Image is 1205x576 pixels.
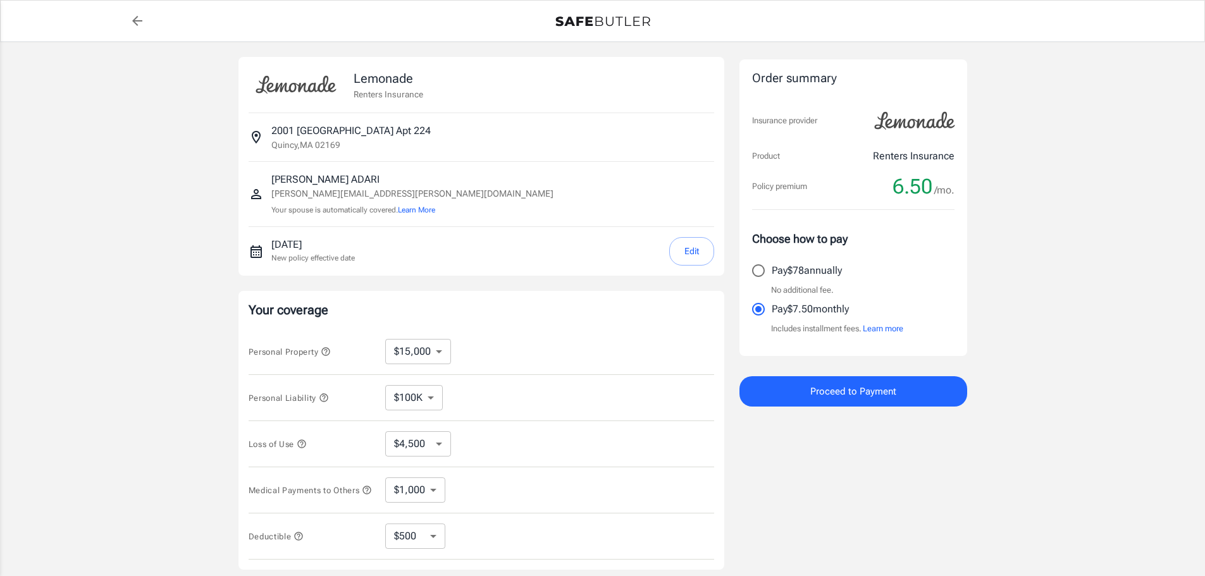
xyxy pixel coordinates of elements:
a: back to quotes [125,8,150,34]
span: Personal Property [249,347,331,357]
button: Personal Property [249,344,331,359]
p: Policy premium [752,180,807,193]
p: Insurance provider [752,114,817,127]
p: [PERSON_NAME][EMAIL_ADDRESS][PERSON_NAME][DOMAIN_NAME] [271,187,553,200]
p: Lemonade [354,69,423,88]
button: Learn More [398,204,435,216]
p: Pay $78 annually [772,263,842,278]
img: Lemonade [249,67,343,102]
button: Medical Payments to Others [249,482,373,498]
button: Loss of Use [249,436,307,451]
p: Your coverage [249,301,714,319]
span: Medical Payments to Others [249,486,373,495]
button: Edit [669,237,714,266]
p: Your spouse is automatically covered. [271,204,553,216]
span: 6.50 [893,174,932,199]
button: Personal Liability [249,390,329,405]
button: Proceed to Payment [739,376,967,407]
p: No additional fee. [771,284,834,297]
p: New policy effective date [271,252,355,264]
span: Loss of Use [249,439,307,449]
svg: New policy start date [249,244,264,259]
svg: Insured person [249,187,264,202]
svg: Insured address [249,130,264,145]
p: Includes installment fees. [771,322,903,335]
p: 2001 [GEOGRAPHIC_DATA] Apt 224 [271,123,431,138]
p: Choose how to pay [752,230,955,247]
button: Deductible [249,529,304,544]
span: Proceed to Payment [810,383,896,400]
p: [DATE] [271,237,355,252]
div: Order summary [752,70,955,88]
p: Renters Insurance [873,149,955,164]
p: [PERSON_NAME] ADARI [271,172,553,187]
img: Lemonade [867,103,962,138]
p: Quincy , MA 02169 [271,138,340,151]
p: Pay $7.50 monthly [772,302,849,317]
p: Renters Insurance [354,88,423,101]
p: Product [752,150,780,162]
span: /mo. [934,181,955,199]
button: Learn more [863,322,903,335]
span: Personal Liability [249,393,329,403]
span: Deductible [249,532,304,541]
img: Back to quotes [555,16,650,27]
